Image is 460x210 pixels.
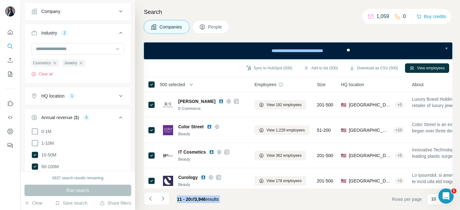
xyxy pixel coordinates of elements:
span: 50-100M [39,163,59,170]
button: Annual revenue ($)5 [25,110,131,128]
div: HQ location [41,93,64,99]
div: Annual revenue ($) [41,114,79,121]
span: 1-10M [39,140,54,146]
img: LinkedIn logo [201,175,206,180]
span: Size [317,81,326,88]
span: 3,946 [194,197,206,202]
span: Cosmetics [33,60,51,66]
button: My lists [5,68,15,80]
button: Quick start [5,27,15,38]
span: Jewelry [64,60,77,66]
div: Beauty [178,131,247,137]
button: Enrich CSV [5,54,15,66]
button: Feedback [5,140,15,151]
img: LinkedIn logo [207,124,212,129]
span: [GEOGRAPHIC_DATA], [GEOGRAPHIC_DATA] [349,152,392,159]
span: 🇺🇸 [341,102,346,108]
div: Beauty [178,156,247,162]
button: Company [25,4,131,19]
span: 201-500 [317,178,333,184]
div: 6837 search results remaining [52,175,104,181]
span: Color Street [178,124,204,130]
iframe: Intercom live chat [438,188,454,204]
button: Use Surfe API [5,112,15,123]
span: 10-50M [39,152,56,158]
span: [GEOGRAPHIC_DATA], [US_STATE] [349,178,392,184]
div: Industry [41,30,57,36]
span: Companies [159,24,183,30]
div: 2 [61,30,68,36]
img: LinkedIn logo [209,150,214,155]
span: Employees [254,81,276,88]
div: Company [41,8,60,15]
div: + 10 [393,127,404,133]
div: E-Commerce [178,106,247,111]
img: Logo of IT Cosmetics [163,150,173,161]
span: [GEOGRAPHIC_DATA], [US_STATE] [349,102,392,108]
img: Logo of Ross-Simons [163,100,173,110]
iframe: Banner [144,42,452,59]
span: 500 selected [160,81,185,88]
button: Save search [55,200,87,206]
span: View 182 employees [267,102,302,108]
span: 1 [451,188,457,194]
span: View 178 employees [267,178,302,184]
span: 201-500 [317,102,333,108]
img: Logo of Color Street [163,125,173,135]
span: IT Cosmetics [178,149,206,155]
button: Navigate to previous page [144,192,157,205]
span: 0-1M [39,128,51,135]
span: Rows per page [392,196,422,202]
span: [PERSON_NAME] [178,98,215,105]
button: View employees [405,63,449,73]
span: 🇺🇸 [341,127,346,133]
span: 51-200 [317,127,331,133]
button: Download as CSV (500) [345,63,402,73]
span: 🇺🇸 [341,178,346,184]
span: HQ location [341,81,364,88]
img: LinkedIn logo [219,99,224,104]
div: 1 [68,93,76,99]
span: View 362 employees [267,153,302,158]
button: Search [5,41,15,52]
p: 1,059 [376,13,389,20]
button: HQ location1 [25,88,131,104]
span: results [177,197,219,202]
div: + 5 [395,102,404,108]
span: 11 - 20 [177,197,191,202]
button: Share filters [100,200,131,206]
button: Use Surfe on LinkedIn [5,98,15,109]
span: 🇺🇸 [341,152,346,159]
button: Buy credits [416,12,446,21]
h4: Search [144,8,452,16]
p: 10 [431,196,436,202]
img: Logo of Curology [163,176,173,186]
p: 0 [403,13,406,20]
button: View 178 employees [254,176,306,186]
span: View 1,228 employees [267,127,305,133]
span: 201-500 [317,152,333,159]
span: of [191,197,195,202]
button: Industry2 [25,25,131,43]
div: Beauty [178,182,247,188]
div: + 3 [395,178,404,184]
button: View 182 employees [254,100,306,110]
button: Dashboard [5,126,15,137]
span: Curology [178,174,198,181]
div: + 5 [395,153,404,158]
img: Avatar [5,6,15,16]
button: Add to list (500) [299,63,342,73]
button: Clear [24,200,43,206]
button: Navigate to next page [157,192,169,205]
button: Sync to HubSpot (500) [242,63,297,73]
span: About [412,81,424,88]
button: View 362 employees [254,151,306,160]
div: 5 [83,115,90,120]
span: People [208,24,223,30]
button: View 1,228 employees [254,125,309,135]
button: Clear all [31,71,53,77]
span: [GEOGRAPHIC_DATA], [US_STATE] [349,127,390,133]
